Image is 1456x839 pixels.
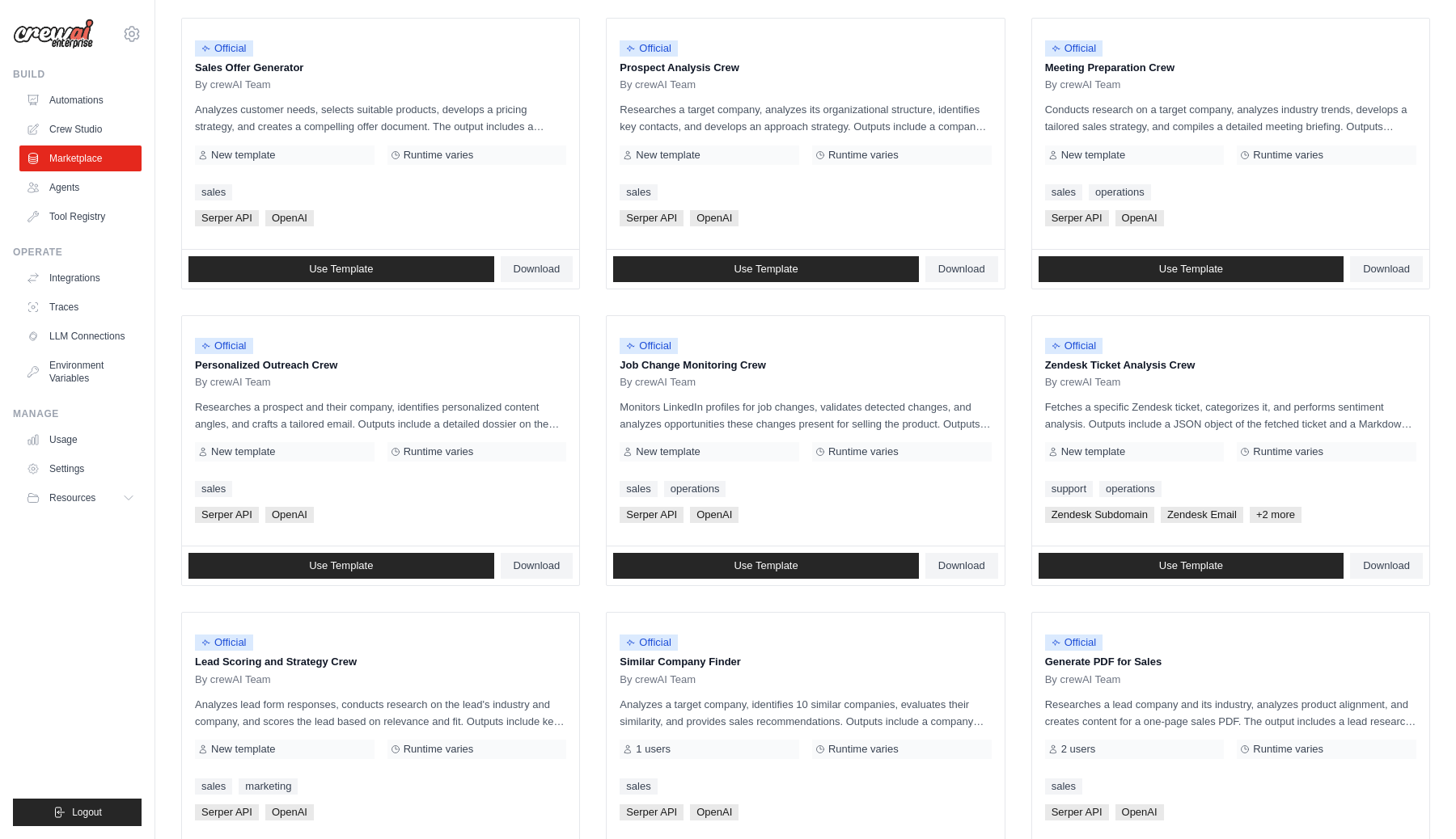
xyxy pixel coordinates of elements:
p: Personalized Outreach Crew [195,357,566,373]
a: Automations [19,87,142,113]
span: Serper API [1045,804,1109,820]
span: Official [1045,338,1103,354]
span: Runtime varies [1253,445,1323,458]
span: Serper API [1045,210,1109,226]
p: Meeting Preparation Crew [1045,60,1416,76]
span: Official [620,40,678,57]
span: OpenAI [690,804,739,820]
a: operations [1089,184,1151,200]
div: Operate [13,246,142,259]
p: Monitors LinkedIn profiles for job changes, validates detected changes, and analyzes opportunitie... [620,398,991,432]
span: OpenAI [690,507,739,523]
span: +2 more [1250,507,1302,523]
p: Generate PDF for Sales [1045,654,1416,670]
span: By crewAI Team [1045,673,1121,686]
a: Use Template [613,256,919,282]
a: sales [195,481,232,497]
a: operations [1099,481,1162,497]
span: Zendesk Email [1161,507,1243,523]
a: Use Template [613,553,919,579]
span: OpenAI [1115,210,1164,226]
span: Serper API [195,507,259,523]
span: New template [211,743,275,756]
span: Use Template [1159,559,1223,572]
span: By crewAI Team [620,673,696,686]
button: Resources [19,485,142,511]
span: Official [1045,40,1103,57]
span: Runtime varies [828,149,899,162]
div: Build [13,68,142,81]
p: Researches a prospect and their company, identifies personalized content angles, and crafts a tai... [195,398,566,432]
span: OpenAI [690,210,739,226]
a: sales [620,481,657,497]
span: By crewAI Team [620,78,696,91]
span: New template [211,445,275,458]
a: sales [1045,778,1082,795]
a: Agents [19,175,142,200]
p: Zendesk Ticket Analysis Crew [1045,357,1416,373]
a: Integrations [19,265,142,291]
a: Download [501,553,574,579]
p: Conducts research on a target company, analyzes industry trends, develops a tailored sales strate... [1045,101,1416,135]
a: Usage [19,427,142,453]
span: Serper API [195,210,259,226]
span: By crewAI Team [195,376,271,389]
span: By crewAI Team [1045,78,1121,91]
p: Prospect Analysis Crew [620,60,991,76]
img: Logo [13,19,94,49]
a: Use Template [188,256,494,282]
p: Fetches a specific Zendesk ticket, categorizes it, and performs sentiment analysis. Outputs inclu... [1045,398,1416,432]
a: Environment Variables [19,352,142,391]
p: Similar Company Finder [620,654,991,670]
span: Official [620,635,678,651]
span: Serper API [620,210,684,226]
span: Resources [49,491,95,504]
span: Download [938,559,985,572]
a: Use Template [1039,256,1344,282]
span: By crewAI Team [195,673,271,686]
span: New template [636,149,700,162]
span: Use Template [734,263,798,276]
span: Official [195,635,253,651]
span: Use Template [1159,263,1223,276]
span: Use Template [309,559,373,572]
a: operations [664,481,726,497]
span: Official [195,40,253,57]
span: Runtime varies [828,445,899,458]
span: Runtime varies [404,743,474,756]
span: Download [514,263,561,276]
a: sales [195,778,232,795]
a: LLM Connections [19,323,142,349]
span: Zendesk Subdomain [1045,507,1154,523]
a: Marketplace [19,145,142,171]
p: Analyzes a target company, identifies 10 similar companies, evaluates their similarity, and provi... [620,696,991,730]
span: New template [1061,445,1125,458]
span: Use Template [309,263,373,276]
span: OpenAI [265,210,314,226]
span: Official [195,338,253,354]
span: Runtime varies [1253,149,1323,162]
span: Serper API [620,804,684,820]
a: marketing [239,778,298,795]
a: Download [501,256,574,282]
a: Download [925,553,998,579]
a: Settings [19,456,142,482]
a: Tool Registry [19,204,142,230]
span: By crewAI Team [195,78,271,91]
span: Serper API [620,507,684,523]
span: OpenAI [265,507,314,523]
a: Traces [19,294,142,320]
a: sales [620,778,657,795]
span: Runtime varies [404,149,474,162]
a: Crew Studio [19,116,142,142]
p: Sales Offer Generator [195,60,566,76]
div: Manage [13,407,142,420]
a: sales [1045,184,1082,200]
p: Researches a lead company and its industry, analyzes product alignment, and creates content for a... [1045,696,1416,730]
span: Serper API [195,804,259,820]
span: Runtime varies [404,445,474,458]
span: New template [1061,149,1125,162]
a: support [1045,481,1093,497]
span: Official [1045,635,1103,651]
span: Download [514,559,561,572]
